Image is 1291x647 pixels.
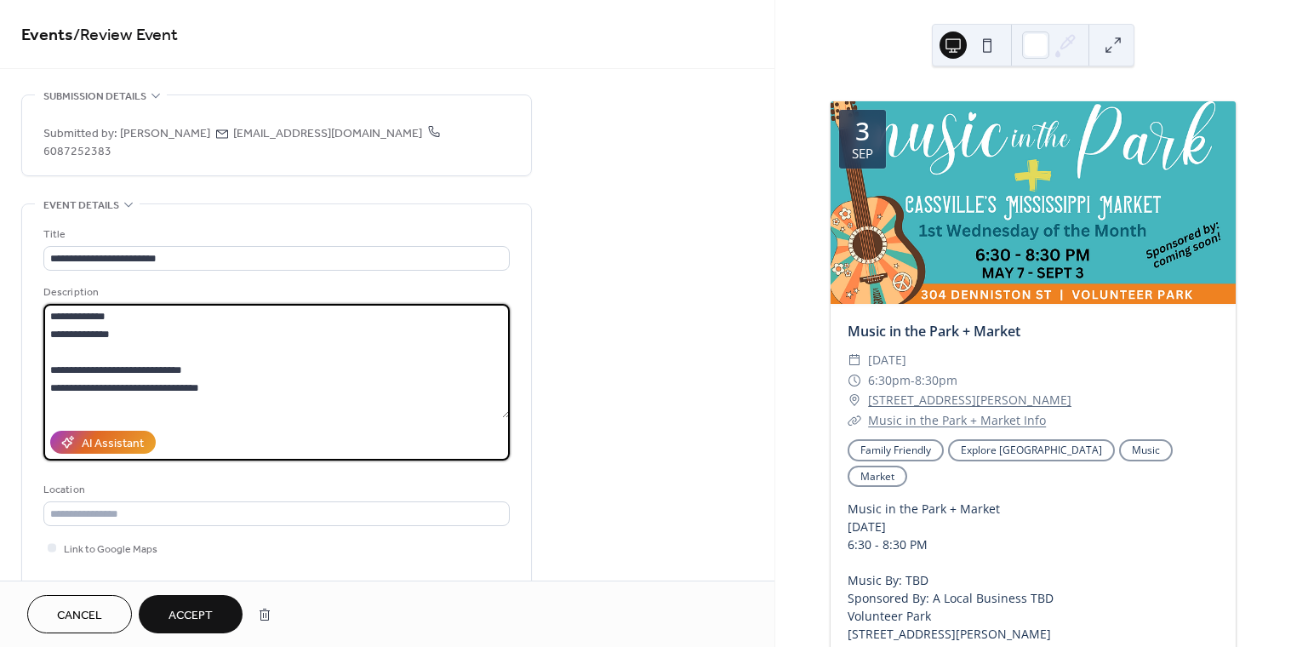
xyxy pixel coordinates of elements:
[848,322,1020,341] a: Music in the Park + Market
[139,595,243,633] button: Accept
[82,435,144,453] div: AI Assistant
[43,123,441,163] span: 6087252383
[868,370,911,391] span: 6:30pm
[73,19,178,52] span: / Review Event
[43,577,171,595] div: Event color
[868,350,906,370] span: [DATE]
[855,118,870,144] div: 3
[43,226,506,243] div: Title
[868,412,1046,428] a: Music in the Park + Market Info
[21,19,73,52] a: Events
[848,370,861,391] div: ​
[64,541,157,558] span: Link to Google Maps
[848,390,861,410] div: ​
[43,125,510,161] span: Submitted by: [PERSON_NAME] [EMAIL_ADDRESS][DOMAIN_NAME]
[43,88,146,106] span: Submission details
[169,607,213,625] span: Accept
[848,410,861,431] div: ​
[43,283,506,301] div: Description
[43,481,506,499] div: Location
[852,147,873,160] div: Sep
[831,500,1236,643] div: Music in the Park + Market [DATE] 6:30 - 8:30 PM Music By: TBD Sponsored By: A Local Business TBD...
[50,431,156,454] button: AI Assistant
[27,595,132,633] button: Cancel
[848,350,861,370] div: ​
[868,390,1071,410] a: [STREET_ADDRESS][PERSON_NAME]
[43,197,119,215] span: Event details
[57,607,102,625] span: Cancel
[911,370,915,391] span: -
[915,370,957,391] span: 8:30pm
